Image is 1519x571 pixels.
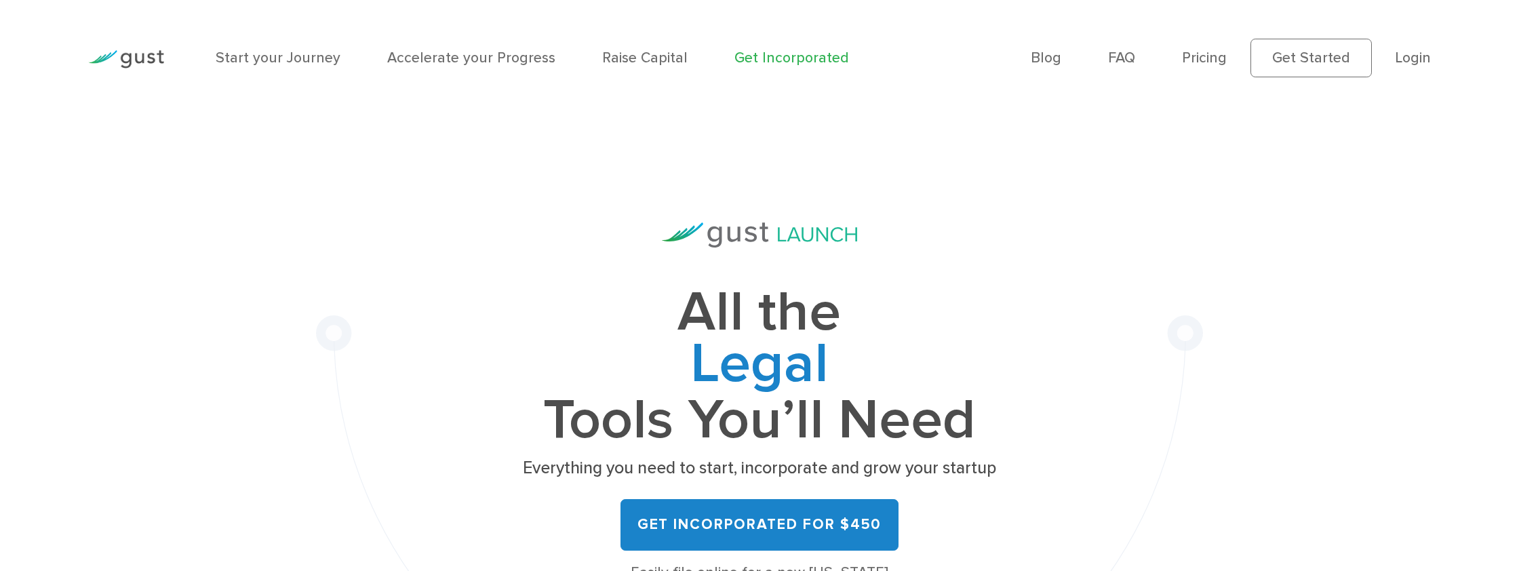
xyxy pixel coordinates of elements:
a: Get Incorporated for $450 [620,499,899,551]
h1: All the Tools You’ll Need [517,286,1002,446]
p: Everything you need to start, incorporate and grow your startup [517,457,1002,479]
a: FAQ [1108,50,1135,66]
a: Get Incorporated [734,50,849,66]
a: Login [1395,50,1431,66]
img: Gust Launch Logo [662,222,857,248]
a: Pricing [1182,50,1227,66]
a: Get Started [1250,39,1372,77]
img: Gust Logo [88,50,164,68]
a: Blog [1031,50,1061,66]
span: Fundraising [517,340,1002,396]
a: Raise Capital [602,50,688,66]
a: Start your Journey [216,50,340,66]
a: Accelerate your Progress [387,50,555,66]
